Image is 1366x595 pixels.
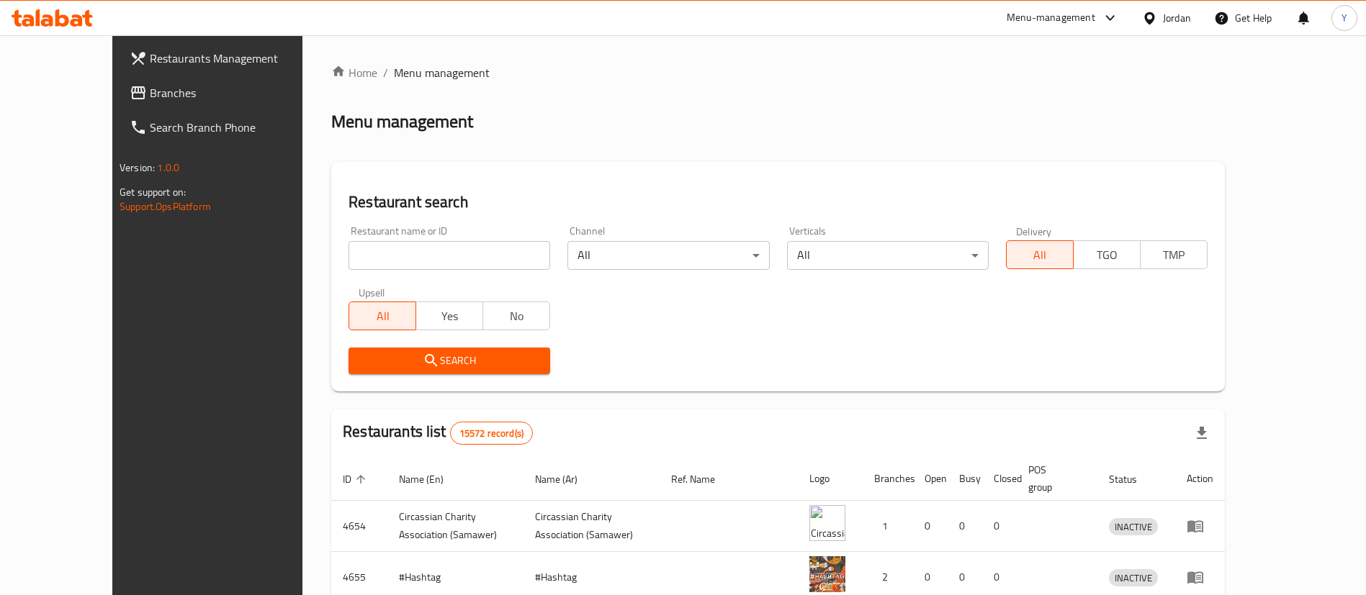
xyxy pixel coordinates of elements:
td: 0 [982,501,1017,552]
span: ID [343,471,370,488]
span: 1.0.0 [157,158,179,177]
button: No [482,301,550,330]
div: Export file [1185,416,1219,450]
span: Search Branch Phone [150,119,329,136]
a: Support.OpsPlatform [120,197,211,216]
h2: Restaurants list [343,421,533,445]
td: 0 [913,501,948,552]
span: POS group [1028,461,1080,496]
button: TGO [1073,240,1141,269]
span: Menu management [394,64,490,81]
div: Menu-management [1007,9,1095,27]
span: Name (En) [399,471,462,488]
span: All [1012,245,1068,265]
span: Yes [422,306,477,327]
a: Home [331,64,377,81]
label: Upsell [359,287,385,297]
th: Open [913,457,948,501]
input: Search for restaurant name or ID.. [349,241,550,270]
img: #Hashtag [809,556,845,592]
span: TGO [1079,245,1135,265]
span: Restaurants Management [150,50,329,67]
span: Version: [120,158,155,177]
div: All [787,241,989,270]
td: 0 [948,501,982,552]
button: TMP [1140,240,1208,269]
td: 4654 [331,501,387,552]
h2: Restaurant search [349,191,1208,213]
th: Busy [948,457,982,501]
span: Get support on: [120,183,186,201]
div: Menu [1187,568,1213,586]
th: Action [1175,457,1225,501]
div: INACTIVE [1109,518,1158,535]
td: ​Circassian ​Charity ​Association​ (Samawer) [524,501,660,552]
li: / [383,64,388,81]
th: Branches [863,457,913,501]
span: Status [1109,471,1156,488]
span: Branches [150,84,329,101]
span: INACTIVE [1109,570,1158,586]
button: Search [349,348,550,374]
a: Branches [118,76,341,110]
a: Restaurants Management [118,41,341,76]
th: Logo [798,457,863,501]
img: ​Circassian ​Charity ​Association​ (Samawer) [809,505,845,541]
th: Closed [982,457,1017,501]
span: Y [1342,10,1347,26]
span: Ref. Name [671,471,734,488]
a: Search Branch Phone [118,110,341,145]
td: ​Circassian ​Charity ​Association​ (Samawer) [387,501,524,552]
div: Jordan [1163,10,1191,26]
button: All [349,301,416,330]
span: No [489,306,544,327]
span: 15572 record(s) [451,427,532,440]
div: Total records count [450,422,533,445]
label: Delivery [1016,226,1052,236]
div: All [567,241,769,270]
span: All [355,306,410,327]
span: Search [360,352,539,370]
button: Yes [415,301,483,330]
span: INACTIVE [1109,519,1158,535]
span: TMP [1146,245,1202,265]
td: 1 [863,501,913,552]
div: Menu [1187,517,1213,535]
button: All [1006,240,1074,269]
nav: breadcrumb [331,64,1225,81]
span: Name (Ar) [535,471,596,488]
h2: Menu management [331,110,473,133]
